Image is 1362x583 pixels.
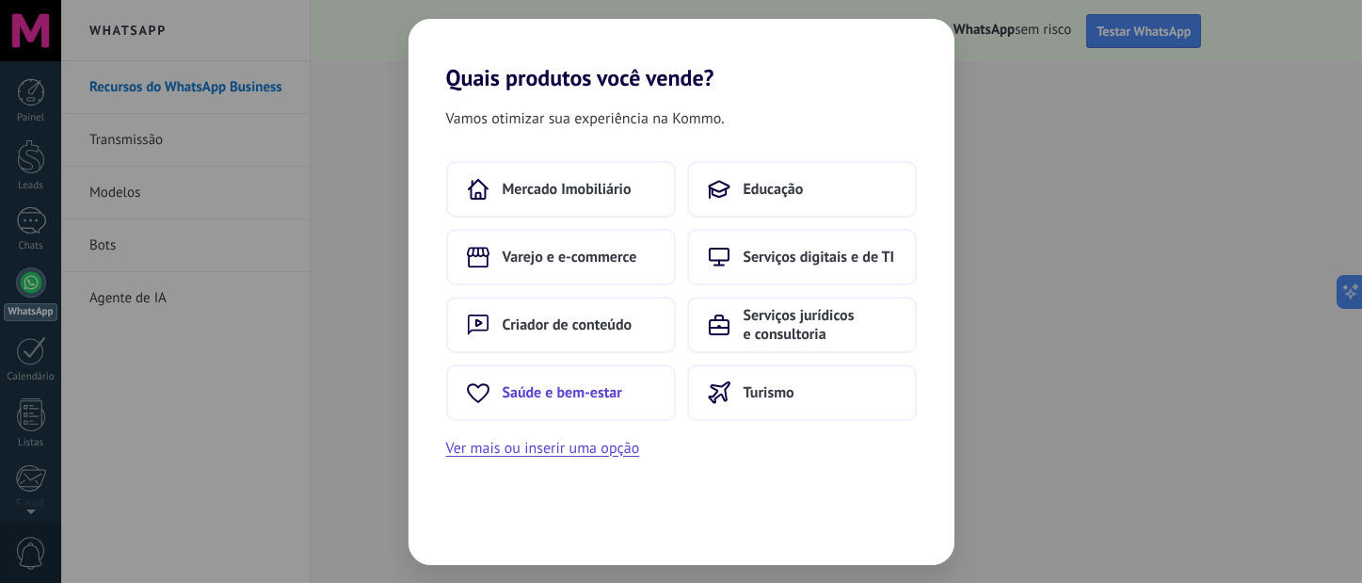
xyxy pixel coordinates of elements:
span: Serviços jurídicos e consultoria [744,306,896,344]
button: Serviços digitais e de TI [687,229,917,285]
span: Turismo [744,383,794,402]
button: Saúde e bem-estar [446,364,676,421]
span: Mercado Imobiliário [503,180,632,199]
button: Serviços jurídicos e consultoria [687,297,917,353]
span: Criador de conteúdo [503,316,633,334]
span: Saúde e bem-estar [503,383,622,402]
span: Educação [744,180,804,199]
span: Serviços digitais e de TI [744,248,895,267]
span: Varejo e e-commerce [503,248,637,267]
h2: Quais produtos você vende? [409,19,954,91]
button: Educação [687,161,917,218]
span: Vamos otimizar sua experiência na Kommo. [446,106,725,131]
button: Turismo [687,364,917,421]
button: Mercado Imobiliário [446,161,676,218]
button: Varejo e e-commerce [446,229,676,285]
button: Ver mais ou inserir uma opção [446,436,640,461]
button: Criador de conteúdo [446,297,676,353]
